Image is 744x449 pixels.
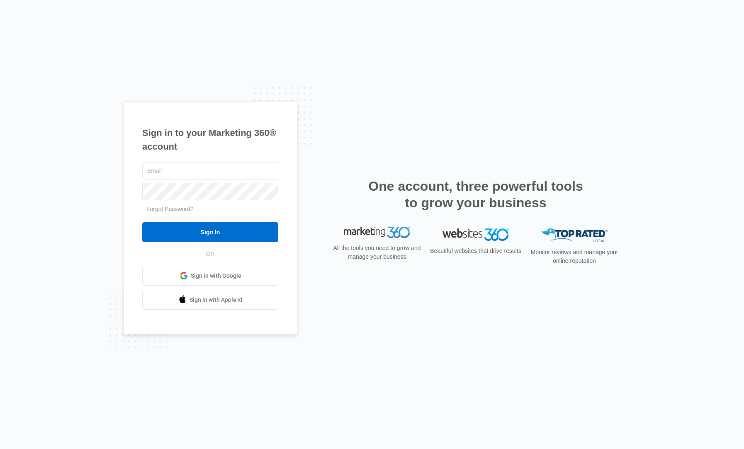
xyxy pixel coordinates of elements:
h1: Sign in to your Marketing 360® account [142,126,278,153]
p: All the tools you need to grow and manage your business [331,246,423,263]
img: Top Rated Local [541,228,608,242]
p: Beautiful websites that drive results [429,247,522,255]
a: Sign in with Google [142,266,278,286]
input: Email [142,162,278,180]
img: Marketing 360 [344,228,410,240]
span: Sign in with Apple Id [190,296,243,304]
a: Sign in with Apple Id [142,290,278,310]
img: Websites 360 [443,228,509,240]
p: Monitor reviews and manage your online reputation [528,248,621,265]
input: Sign In [142,222,278,242]
a: Forgot Password? [146,206,194,212]
h2: One account, three powerful tools to grow your business [366,178,586,211]
span: OR [200,250,221,258]
span: Sign in with Google [191,272,241,280]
